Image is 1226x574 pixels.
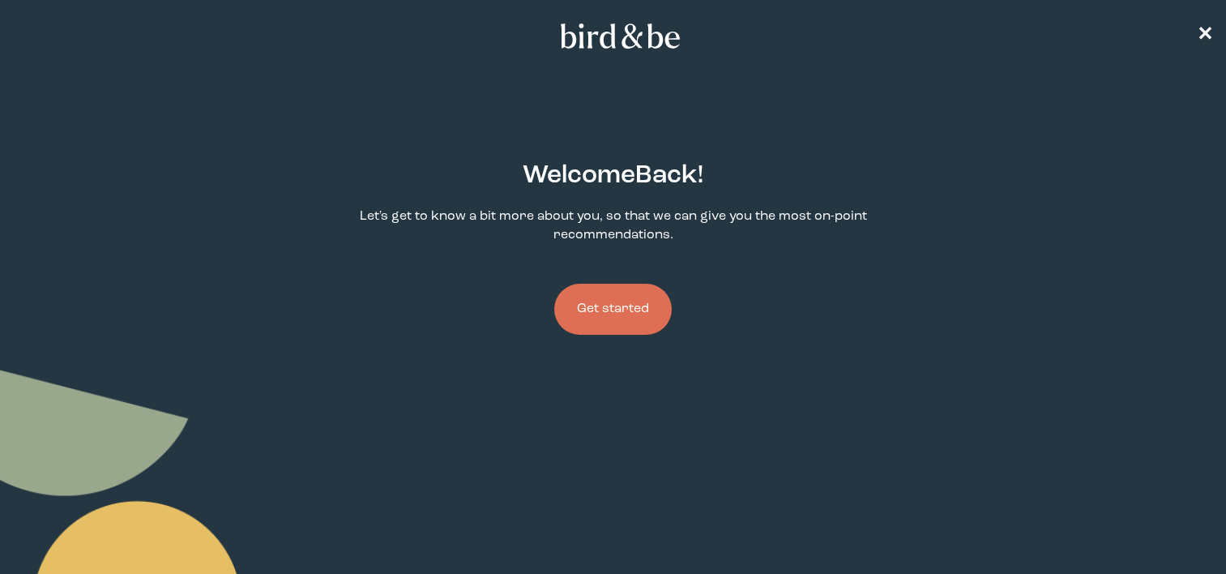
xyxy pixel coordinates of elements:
p: Let's get to know a bit more about you, so that we can give you the most on-point recommendations. [319,208,907,245]
h2: Welcome Back ! [523,157,703,195]
button: Get started [554,284,672,335]
iframe: Gorgias live chat messenger [1145,498,1210,558]
a: Get started [554,258,672,361]
span: ✕ [1197,26,1213,45]
a: ✕ [1197,22,1213,50]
